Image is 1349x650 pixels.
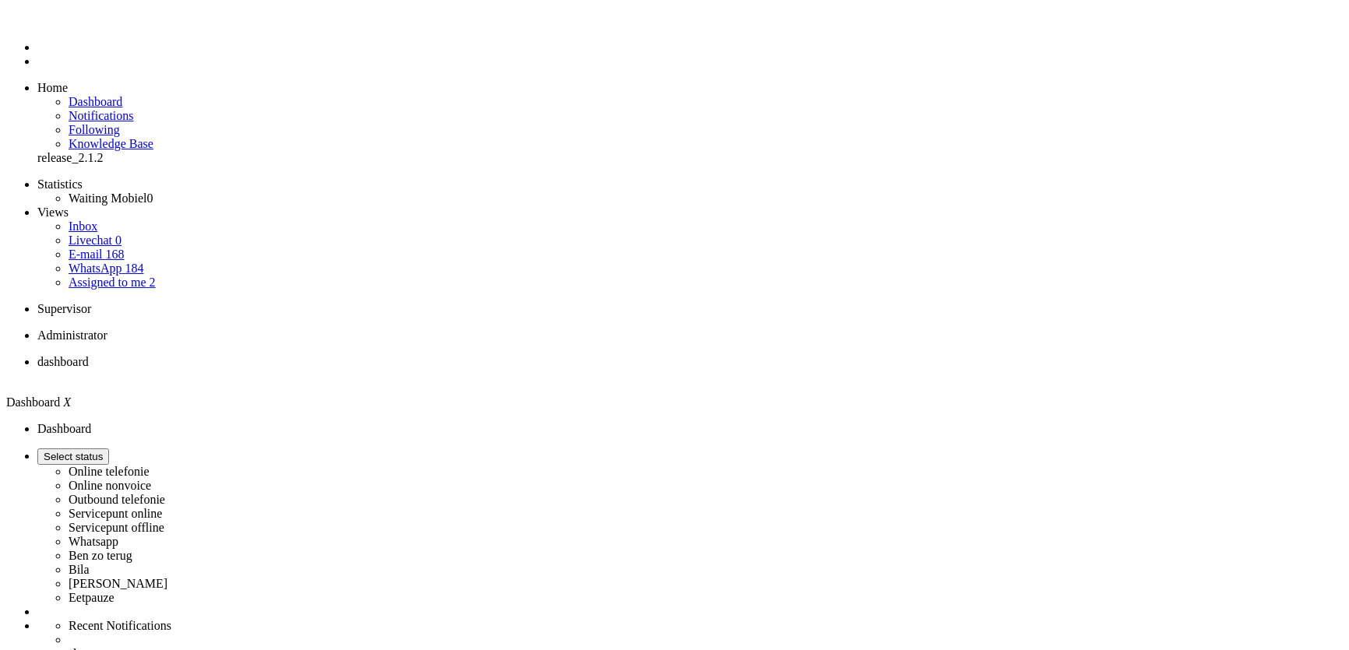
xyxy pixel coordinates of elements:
[69,262,122,275] span: WhatsApp
[69,109,134,122] span: Notifications
[37,355,89,368] span: dashboard
[69,137,153,150] a: Knowledge base
[37,422,1343,436] li: Dashboard
[69,95,122,108] a: Dashboard menu item
[69,493,165,506] label: Outbound telefonie
[69,276,156,289] a: Assigned to me 2
[69,563,90,576] label: Bila
[6,12,1343,69] ul: Menu
[69,465,150,478] label: Online telefonie
[69,577,167,590] label: [PERSON_NAME]
[37,12,65,26] a: Omnidesk
[69,248,103,261] span: E-mail
[69,137,153,150] span: Knowledge Base
[37,206,1343,220] li: Views
[69,220,97,233] a: Inbox
[63,395,71,409] i: X
[37,369,1343,383] div: Close tab
[69,234,122,247] a: Livechat 0
[69,234,112,247] span: Livechat
[125,262,143,275] span: 184
[37,329,1343,343] li: Administrator
[69,619,1343,633] li: Recent Notifications
[37,448,109,465] button: Select status
[37,54,1343,69] li: Tickets menu
[69,109,134,122] a: Notifications menu item
[69,507,162,520] label: Servicepunt online
[115,234,122,247] span: 0
[44,451,103,462] span: Select status
[37,302,1343,316] li: Supervisor
[69,276,146,289] span: Assigned to me
[69,95,122,108] span: Dashboard
[150,276,156,289] span: 2
[106,248,125,261] span: 168
[69,521,164,534] label: Servicepunt offline
[69,262,143,275] a: WhatsApp 184
[37,151,103,164] span: release_2.1.2
[69,248,125,261] a: E-mail 168
[6,395,60,409] span: Dashboard
[37,40,1343,54] li: Dashboard menu
[37,448,1343,605] li: Select status Online telefonieOnline nonvoiceOutbound telefonieServicepunt onlineServicepunt offl...
[69,549,132,562] label: Ben zo terug
[69,479,151,492] label: Online nonvoice
[37,177,1343,191] li: Statistics
[69,123,120,136] a: Following
[37,81,1343,95] li: Home menu item
[69,191,153,205] a: Waiting Mobiel
[37,355,1343,383] li: Dashboard
[69,535,118,548] label: Whatsapp
[6,81,1343,165] ul: dashboard menu items
[69,591,114,604] label: Eetpauze
[146,191,153,205] span: 0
